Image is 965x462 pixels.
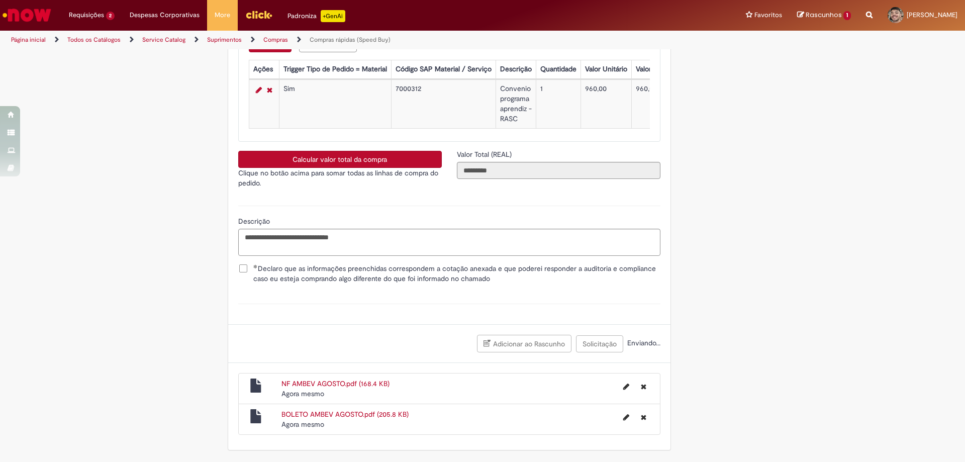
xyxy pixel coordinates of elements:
[754,10,782,20] span: Favoritos
[806,10,842,20] span: Rascunhos
[238,217,272,226] span: Descrição
[281,389,324,398] span: Agora mesmo
[496,80,536,129] td: Convenio programa aprendiz - RASC
[238,229,660,256] textarea: Descrição
[238,151,442,168] button: Calcular valor total da compra
[536,80,581,129] td: 1
[264,84,275,96] a: Remover linha 1
[457,149,514,159] label: Somente leitura - Valor Total (REAL)
[581,60,631,79] th: Valor Unitário
[625,338,660,347] span: Enviando...
[1,5,53,25] img: ServiceNow
[631,80,696,129] td: 960,00
[281,410,409,419] a: BOLETO AMBEV AGOSTO.pdf (205.8 KB)
[279,80,391,129] td: Sim
[253,84,264,96] a: Editar Linha 1
[67,36,121,44] a: Todos os Catálogos
[617,409,635,425] button: Editar nome de arquivo BOLETO AMBEV AGOSTO.pdf
[635,409,652,425] button: Excluir BOLETO AMBEV AGOSTO.pdf
[907,11,957,19] span: [PERSON_NAME]
[797,11,851,20] a: Rascunhos
[253,264,258,268] span: Obrigatório Preenchido
[238,168,442,188] p: Clique no botão acima para somar todas as linhas de compra do pedido.
[215,10,230,20] span: More
[106,12,115,20] span: 2
[310,36,391,44] a: Compras rápidas (Speed Buy)
[8,31,636,49] ul: Trilhas de página
[69,10,104,20] span: Requisições
[581,80,631,129] td: 960,00
[536,60,581,79] th: Quantidade
[631,60,696,79] th: Valor Total Moeda
[207,36,242,44] a: Suprimentos
[391,80,496,129] td: 7000312
[391,60,496,79] th: Código SAP Material / Serviço
[496,60,536,79] th: Descrição
[457,150,514,159] span: Somente leitura - Valor Total (REAL)
[281,420,324,429] span: Agora mesmo
[635,379,652,395] button: Excluir NF AMBEV AGOSTO.pdf
[281,420,324,429] time: 29/08/2025 10:32:16
[279,60,391,79] th: Trigger Tipo de Pedido = Material
[263,36,288,44] a: Compras
[321,10,345,22] p: +GenAi
[130,10,200,20] span: Despesas Corporativas
[281,379,390,388] a: NF AMBEV AGOSTO.pdf (168.4 KB)
[142,36,185,44] a: Service Catalog
[281,389,324,398] time: 29/08/2025 10:32:21
[457,162,660,179] input: Valor Total (REAL)
[617,379,635,395] button: Editar nome de arquivo NF AMBEV AGOSTO.pdf
[245,7,272,22] img: click_logo_yellow_360x200.png
[249,60,279,79] th: Ações
[253,263,660,284] span: Declaro que as informações preenchidas correspondem a cotação anexada e que poderei responder a a...
[287,10,345,22] div: Padroniza
[11,36,46,44] a: Página inicial
[843,11,851,20] span: 1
